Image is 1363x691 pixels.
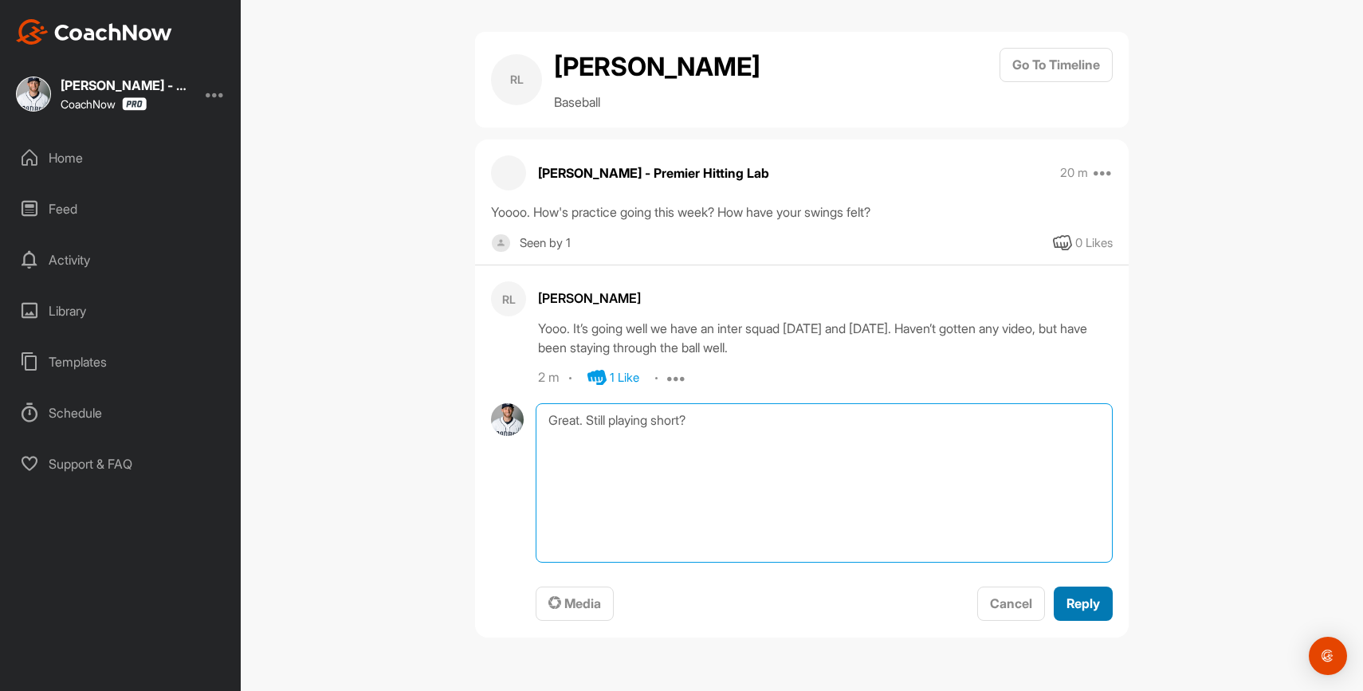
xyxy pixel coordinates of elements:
div: Yoooo. How's practice going this week? How have your swings felt? [491,202,1113,222]
div: Seen by 1 [520,234,571,253]
div: 1 Like [610,369,639,387]
span: Reply [1066,595,1100,611]
h2: [PERSON_NAME] [554,48,760,86]
textarea: Great. Still playing short? [536,403,1113,563]
div: Feed [9,189,234,229]
a: Go To Timeline [1000,48,1113,112]
div: 2 m [538,370,560,386]
div: Templates [9,342,234,382]
div: RL [491,54,542,105]
div: RL [491,281,526,316]
button: Media [536,587,614,621]
img: CoachNow [16,19,172,45]
p: [PERSON_NAME] - Premier Hitting Lab [538,163,769,183]
div: Library [9,291,234,331]
div: Yooo. It’s going well we have an inter squad [DATE] and [DATE]. Haven’t gotten any video, but hav... [538,319,1113,357]
img: square_default-ef6cabf814de5a2bf16c804365e32c732080f9872bdf737d349900a9daf73cf9.png [491,234,511,253]
button: Go To Timeline [1000,48,1113,82]
div: Activity [9,240,234,280]
p: Baseball [554,92,760,112]
span: Media [548,595,601,611]
span: Cancel [990,595,1032,611]
div: Support & FAQ [9,444,234,484]
p: 20 m [1060,165,1088,181]
div: Home [9,138,234,178]
img: square_b50b587cef808b9622dd9350b879fdfa.jpg [16,77,51,112]
button: Cancel [977,587,1045,621]
div: [PERSON_NAME] - Premier Hitting Lab [61,79,188,92]
button: Reply [1054,587,1113,621]
img: CoachNow Pro [122,97,147,111]
div: [PERSON_NAME] [538,289,1113,308]
img: avatar [491,403,524,436]
div: Open Intercom Messenger [1309,637,1347,675]
div: 0 Likes [1075,234,1113,253]
div: CoachNow [61,97,147,111]
div: Schedule [9,393,234,433]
